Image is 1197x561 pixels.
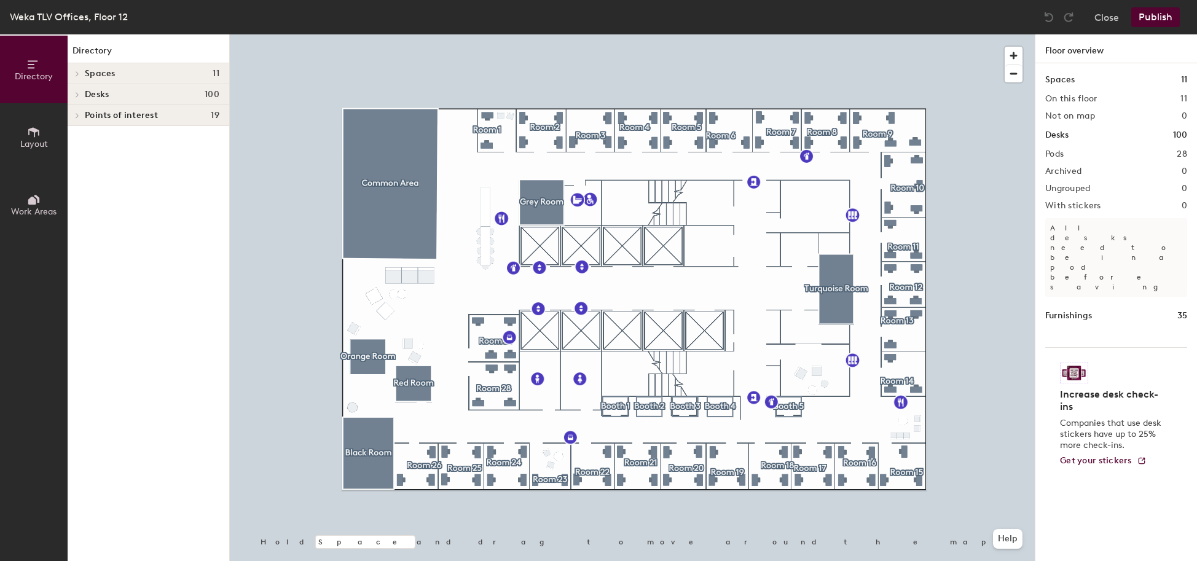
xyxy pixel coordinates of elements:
button: Close [1094,7,1119,27]
h1: 35 [1177,309,1187,323]
span: Directory [15,71,53,82]
h2: Archived [1045,167,1081,176]
span: Desks [85,90,109,100]
h2: 0 [1182,111,1187,121]
button: Publish [1131,7,1180,27]
p: All desks need to be in a pod before saving [1045,218,1187,297]
span: 19 [211,111,219,120]
img: Redo [1062,11,1075,23]
h1: Desks [1045,128,1069,142]
h2: 0 [1182,167,1187,176]
span: Points of interest [85,111,158,120]
div: Weka TLV Offices, Floor 12 [10,9,128,25]
h1: Furnishings [1045,309,1092,323]
h2: 11 [1180,94,1187,104]
span: 11 [213,69,219,79]
span: Work Areas [11,206,57,217]
span: Spaces [85,69,116,79]
a: Get your stickers [1060,456,1147,466]
p: Companies that use desk stickers have up to 25% more check-ins. [1060,418,1165,451]
h1: 100 [1173,128,1187,142]
span: 100 [205,90,219,100]
h1: Floor overview [1035,34,1197,63]
img: Sticker logo [1060,363,1088,383]
h1: 11 [1181,73,1187,87]
h2: 0 [1182,201,1187,211]
h2: On this floor [1045,94,1097,104]
h2: With stickers [1045,201,1101,211]
button: Help [993,529,1022,549]
h2: Not on map [1045,111,1095,121]
h1: Directory [68,44,229,63]
h2: Ungrouped [1045,184,1091,194]
h2: 0 [1182,184,1187,194]
span: Get your stickers [1060,455,1132,466]
img: Undo [1043,11,1055,23]
h2: 28 [1177,149,1187,159]
span: Layout [20,139,48,149]
h2: Pods [1045,149,1064,159]
h1: Spaces [1045,73,1075,87]
h4: Increase desk check-ins [1060,388,1165,413]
